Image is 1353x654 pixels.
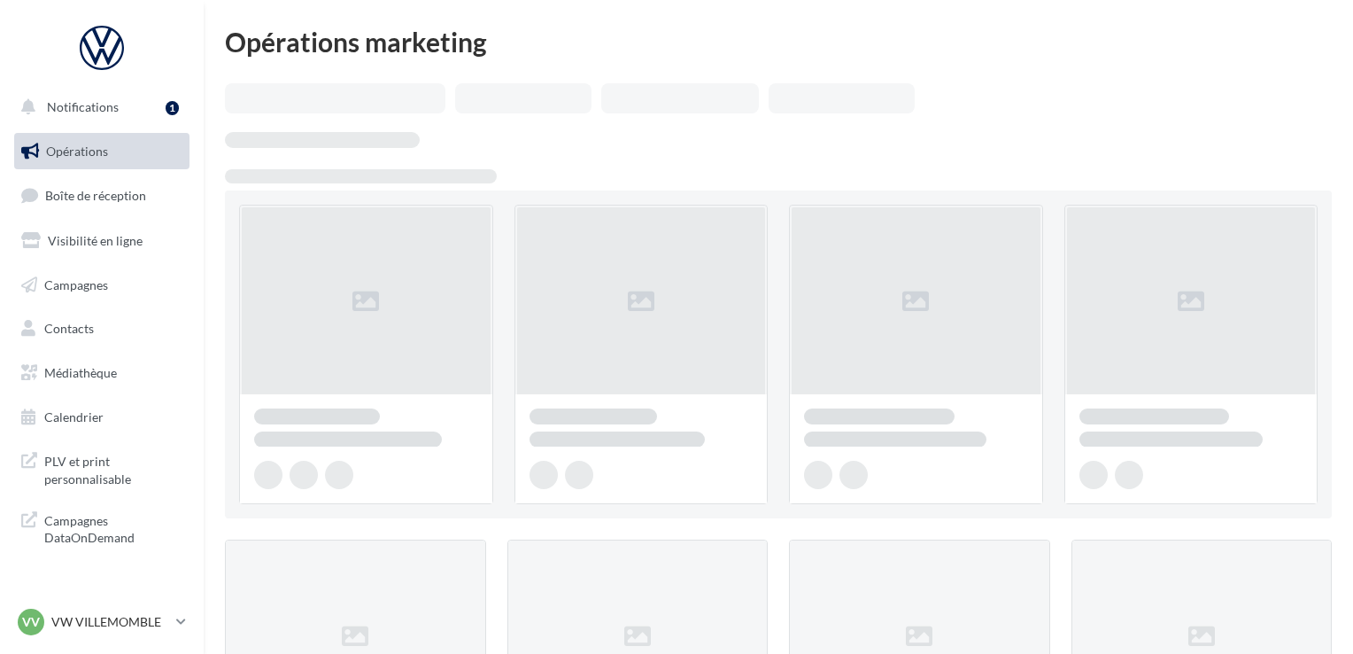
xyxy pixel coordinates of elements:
span: VV [22,613,40,631]
span: Boîte de réception [45,188,146,203]
span: Campagnes [44,276,108,292]
span: PLV et print personnalisable [44,449,182,487]
a: Campagnes [11,267,193,304]
a: Visibilité en ligne [11,222,193,260]
span: Calendrier [44,409,104,424]
a: Campagnes DataOnDemand [11,502,193,554]
div: Opérations marketing [225,28,1332,55]
a: Calendrier [11,399,193,436]
div: 1 [166,101,179,115]
span: Contacts [44,321,94,336]
a: Opérations [11,133,193,170]
span: Campagnes DataOnDemand [44,509,182,547]
span: Opérations [46,144,108,159]
a: Contacts [11,310,193,347]
a: PLV et print personnalisable [11,442,193,494]
p: VW VILLEMOMBLE [51,613,169,631]
button: Notifications 1 [11,89,186,126]
a: Boîte de réception [11,176,193,214]
span: Visibilité en ligne [48,233,143,248]
span: Notifications [47,99,119,114]
a: Médiathèque [11,354,193,392]
a: VV VW VILLEMOMBLE [14,605,189,639]
span: Médiathèque [44,365,117,380]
